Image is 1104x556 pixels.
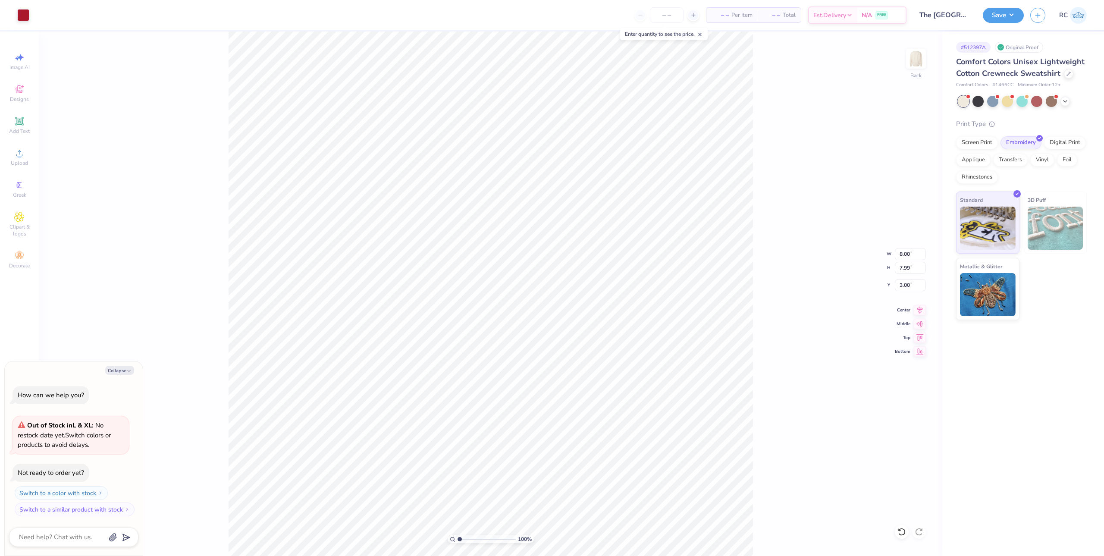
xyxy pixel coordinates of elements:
span: Metallic & Glitter [960,262,1003,271]
div: Screen Print [956,136,998,149]
span: FREE [877,12,886,18]
div: Foil [1057,154,1077,166]
span: No restock date yet. [18,421,103,440]
img: Switch to a color with stock [98,490,103,496]
span: Top [895,335,910,341]
span: Greek [13,192,26,198]
div: Transfers [993,154,1028,166]
span: Est. Delivery [813,11,846,20]
span: 100 % [518,535,532,543]
div: Rhinestones [956,171,998,184]
img: 3D Puff [1028,207,1083,250]
span: Center [895,307,910,313]
span: Add Text [9,128,30,135]
img: Back [907,50,925,67]
span: N/A [862,11,872,20]
span: – – [763,11,780,20]
img: Rio Cabojoc [1070,7,1087,24]
div: Not ready to order yet? [18,468,84,477]
button: Switch to a similar product with stock [15,503,135,516]
span: – – [712,11,729,20]
span: Bottom [895,349,910,355]
div: Embroidery [1000,136,1041,149]
span: Minimum Order: 12 + [1018,82,1061,89]
span: Upload [11,160,28,166]
button: Save [983,8,1024,23]
span: Middle [895,321,910,327]
span: Image AI [9,64,30,71]
input: Untitled Design [913,6,976,24]
span: Clipart & logos [4,223,34,237]
button: Collapse [105,366,134,375]
span: # 1466CC [992,82,1013,89]
div: Back [910,72,922,79]
strong: Out of Stock in L & XL : [27,421,95,430]
div: Vinyl [1030,154,1054,166]
img: Standard [960,207,1016,250]
a: RC [1059,7,1087,24]
span: Total [783,11,796,20]
span: Standard [960,195,983,204]
div: Digital Print [1044,136,1086,149]
div: # 512397A [956,42,991,53]
div: Enter quantity to see the price. [620,28,708,40]
span: Per Item [731,11,753,20]
span: Decorate [9,262,30,269]
div: Original Proof [995,42,1043,53]
span: Comfort Colors [956,82,988,89]
span: Designs [10,96,29,103]
input: – – [650,7,684,23]
img: Switch to a similar product with stock [125,507,130,512]
div: Applique [956,154,991,166]
div: How can we help you? [18,391,84,399]
span: 3D Puff [1028,195,1046,204]
button: Switch to a color with stock [15,486,108,500]
div: Print Type [956,119,1087,129]
span: Switch colors or products to avoid delays. [18,421,111,449]
span: RC [1059,10,1068,20]
span: Comfort Colors Unisex Lightweight Cotton Crewneck Sweatshirt [956,57,1085,79]
img: Metallic & Glitter [960,273,1016,316]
